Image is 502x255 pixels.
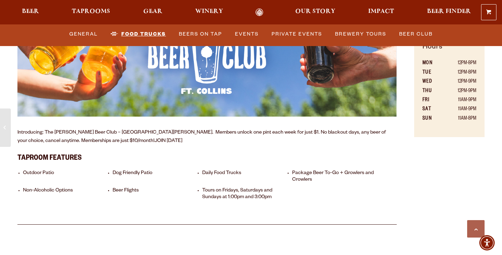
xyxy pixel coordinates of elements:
span: Taprooms [72,9,110,14]
td: 12PM-8PM [442,68,476,77]
li: Package Beer To-Go + Growlers and Crowlers [292,170,378,183]
td: 12PM-8PM [442,59,476,68]
li: Beer Flights [113,188,199,201]
td: 12PM-9PM [442,87,476,96]
th: FRI [423,96,442,105]
td: 11AM-9PM [442,96,476,105]
a: Food Trucks [108,26,169,42]
p: Introducing: The [PERSON_NAME] Beer Club – [GEOGRAPHIC_DATA][PERSON_NAME]. Members unlock one pin... [17,129,397,145]
li: Outdoor Patio [23,170,109,183]
li: Daily Food Trucks [202,170,288,183]
a: Events [232,26,261,42]
td: 11AM-8PM [442,114,476,123]
th: TUE [423,68,442,77]
a: Our Story [291,8,340,16]
span: Impact [368,9,394,14]
th: SAT [423,105,442,114]
h3: Taproom Features [17,150,397,165]
span: Beer [22,9,39,14]
div: Accessibility Menu [479,235,495,250]
th: WED [423,77,442,87]
span: Gear [143,9,162,14]
a: Beer [17,8,44,16]
span: Beer Finder [427,9,471,14]
a: Winery [191,8,228,16]
td: 11AM-9PM [442,105,476,114]
a: Odell Home [246,8,273,16]
a: Impact [364,8,398,16]
th: SUN [423,114,442,123]
a: Private Events [269,26,325,42]
th: MON [423,59,442,68]
span: Winery [195,9,223,14]
a: Gear [139,8,167,16]
a: General [67,26,100,42]
a: Beers on Tap [176,26,225,42]
a: Taprooms [67,8,115,16]
a: Beer Finder [423,8,476,16]
li: Non-Alcoholic Options [23,188,109,201]
a: Brewery Tours [332,26,389,42]
a: JOIN [DATE] [154,138,182,144]
span: Our Story [295,9,335,14]
th: THU [423,87,442,96]
td: 12PM-9PM [442,77,476,87]
li: Dog Friendly Patio [113,170,199,183]
li: Tours on Fridays, Saturdays and Sundays at 1:00pm and 3:00pm [202,188,288,201]
a: Scroll to top [467,220,485,238]
a: Beer Club [396,26,435,42]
